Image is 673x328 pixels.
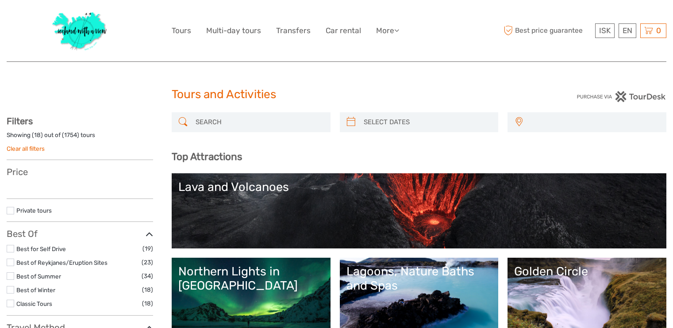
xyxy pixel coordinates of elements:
[142,271,153,281] span: (34)
[7,229,153,239] h3: Best Of
[172,151,242,163] b: Top Attractions
[276,24,311,37] a: Transfers
[514,264,660,278] div: Golden Circle
[326,24,361,37] a: Car rental
[142,298,153,309] span: (18)
[192,114,326,130] input: SEARCH
[7,116,33,126] strong: Filters
[346,264,492,293] div: Lagoons, Nature Baths and Spas
[178,264,324,293] div: Northern Lights in [GEOGRAPHIC_DATA]
[16,259,108,266] a: Best of Reykjanes/Eruption Sites
[48,7,112,55] img: 1077-ca632067-b948-436b-9c7a-efe9894e108b_logo_big.jpg
[7,131,153,145] div: Showing ( ) out of ( ) tours
[16,207,52,214] a: Private tours
[501,23,593,38] span: Best price guarantee
[7,167,153,177] h3: Price
[34,131,41,139] label: 18
[64,131,77,139] label: 1754
[346,264,492,326] a: Lagoons, Nature Baths and Spas
[178,180,660,242] a: Lava and Volcanoes
[142,244,153,254] span: (19)
[142,285,153,295] span: (18)
[514,264,660,326] a: Golden Circle
[360,114,494,130] input: SELECT DATES
[599,26,611,35] span: ISK
[16,273,61,280] a: Best of Summer
[16,245,66,252] a: Best for Self Drive
[178,180,660,194] div: Lava and Volcanoes
[655,26,662,35] span: 0
[172,24,191,37] a: Tours
[172,88,502,102] h1: Tours and Activities
[619,23,636,38] div: EN
[7,145,45,152] a: Clear all filters
[376,24,399,37] a: More
[206,24,261,37] a: Multi-day tours
[142,257,153,267] span: (23)
[178,264,324,326] a: Northern Lights in [GEOGRAPHIC_DATA]
[16,300,52,307] a: Classic Tours
[16,286,55,294] a: Best of Winter
[577,91,666,102] img: PurchaseViaTourDesk.png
